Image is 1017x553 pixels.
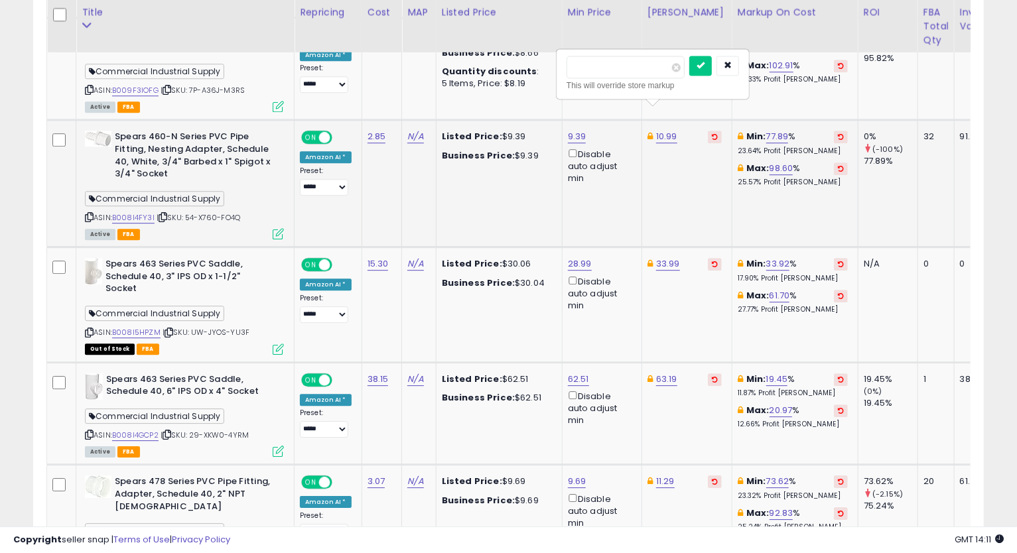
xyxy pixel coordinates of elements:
[368,130,386,143] a: 2.85
[568,389,632,427] div: Disable auto adjust min
[442,495,552,507] div: $9.69
[117,229,140,240] span: FBA
[738,75,848,84] p: 28.33% Profit [PERSON_NAME]
[923,131,944,143] div: 32
[442,475,552,487] div: $9.69
[442,494,515,507] b: Business Price:
[330,259,352,271] span: OFF
[746,404,770,416] b: Max:
[137,343,159,355] span: FBA
[300,294,352,324] div: Preset:
[770,162,793,175] a: 98.60
[864,397,917,409] div: 19.45%
[300,511,352,541] div: Preset:
[163,327,249,338] span: | SKU: UW-JYOS-YU3F
[656,130,677,143] a: 10.99
[746,130,766,143] b: Min:
[442,5,557,19] div: Listed Price
[656,257,680,271] a: 33.99
[960,475,994,487] div: 61.40
[960,258,994,270] div: 0
[303,477,319,488] span: ON
[746,475,766,487] b: Min:
[85,229,115,240] span: All listings currently available for purchase on Amazon
[300,166,352,196] div: Preset:
[738,147,848,156] p: 23.64% Profit [PERSON_NAME]
[746,59,770,72] b: Max:
[738,305,848,314] p: 27.77% Profit [PERSON_NAME]
[85,475,111,498] img: 31a1MyY8fjL._SL40_.jpg
[568,130,586,143] a: 9.39
[738,373,848,398] div: %
[13,533,62,546] strong: Copyright
[442,46,515,59] b: Business Price:
[923,373,944,385] div: 1
[738,178,848,187] p: 25.57% Profit [PERSON_NAME]
[766,257,790,271] a: 33.92
[766,373,788,386] a: 19.45
[864,155,917,167] div: 77.89%
[864,5,912,19] div: ROI
[746,257,766,270] b: Min:
[85,343,135,355] span: All listings that are currently out of stock and unavailable for purchase on Amazon
[960,5,998,33] div: Inv. value
[300,64,352,93] div: Preset:
[117,446,140,458] span: FBA
[442,373,502,385] b: Listed Price:
[407,130,423,143] a: N/A
[766,475,789,488] a: 73.62
[442,392,552,404] div: $62.51
[738,420,848,429] p: 12.66% Profit [PERSON_NAME]
[746,507,770,519] b: Max:
[442,258,552,270] div: $30.06
[568,274,632,312] div: Disable auto adjust min
[738,389,848,398] p: 11.87% Profit [PERSON_NAME]
[923,258,944,270] div: 0
[300,49,352,61] div: Amazon AI *
[300,151,352,163] div: Amazon AI *
[407,5,430,19] div: MAP
[442,47,552,59] div: $8.66
[442,78,552,90] div: 5 Items, Price: $8.19
[864,386,882,397] small: (0%)
[568,5,636,19] div: Min Price
[442,130,502,143] b: Listed Price:
[85,191,224,206] span: Commercial Industrial Supply
[567,79,739,92] div: This will override store markup
[442,257,502,270] b: Listed Price:
[738,404,848,429] div: %
[407,475,423,488] a: N/A
[161,85,245,95] span: | SKU: 7P-A36J-M3RS
[368,5,397,19] div: Cost
[112,430,159,441] a: B008I4GCP2
[923,5,949,47] div: FBA Total Qty
[647,5,726,19] div: [PERSON_NAME]
[442,131,552,143] div: $9.39
[955,533,1004,546] span: 2025-10-14 14:11 GMT
[442,391,515,404] b: Business Price:
[746,162,770,174] b: Max:
[85,131,111,147] img: 315WHNqZb9L._SL40_.jpg
[330,132,352,143] span: OFF
[738,274,848,283] p: 17.90% Profit [PERSON_NAME]
[300,496,352,508] div: Amazon AI *
[112,212,155,223] a: B008I4FY3I
[106,373,267,401] b: Spears 463 Series PVC Saddle, Schedule 40, 6" IPS OD x 4" Socket
[568,257,592,271] a: 28.99
[442,373,552,385] div: $62.51
[105,258,267,298] b: Spears 463 Series PVC Saddle, Schedule 40, 3" IPS OD x 1-1/2" Socket
[85,101,115,113] span: All listings currently available for purchase on Amazon
[872,489,903,499] small: (-2.15%)
[85,29,284,111] div: ASIN:
[407,373,423,386] a: N/A
[656,373,677,386] a: 63.19
[85,373,284,456] div: ASIN:
[300,5,356,19] div: Repricing
[923,475,944,487] div: 20
[368,373,389,386] a: 38.15
[368,475,385,488] a: 3.07
[738,290,848,314] div: %
[172,533,230,546] a: Privacy Policy
[770,59,793,72] a: 102.91
[442,150,552,162] div: $9.39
